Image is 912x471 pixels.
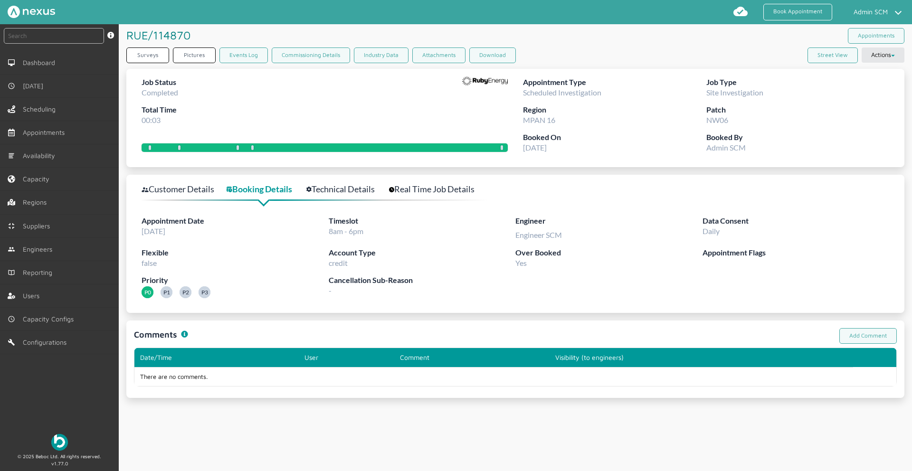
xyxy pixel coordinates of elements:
[23,198,50,206] span: Regions
[515,247,703,259] label: Over Booked
[8,198,15,206] img: regions.left-menu.svg
[142,274,329,286] label: Priority
[227,182,303,196] a: Booking Details
[142,258,157,267] span: false
[412,47,465,63] a: Attachments
[134,348,299,367] th: Date/Time
[706,132,890,143] label: Booked By
[4,28,104,44] input: Search by: Ref, PostCode, MPAN, MPRN, Account, Customer
[329,286,516,295] span: -
[142,247,329,259] label: Flexible
[807,47,858,63] button: Street View
[8,339,15,346] img: md-build.svg
[8,105,15,113] img: scheduling-left-menu.svg
[126,24,194,46] h1: RUE/114870 ️️️
[23,245,56,253] span: Engineers
[329,274,516,286] label: Cancellation Sub-Reason
[23,175,53,183] span: Capacity
[126,47,169,63] a: Surveys
[8,152,15,160] img: md-list.svg
[180,286,191,298] span: P2
[23,315,77,323] span: Capacity Configs
[161,286,172,298] span: P1
[8,222,15,230] img: md-contract.svg
[142,104,178,116] label: Total Time
[8,6,55,18] img: Nexus
[142,286,153,298] span: P0
[8,315,15,323] img: md-time.svg
[8,292,15,300] img: user-left-menu.svg
[389,182,485,196] a: Real Time Job Details
[8,82,15,90] img: md-time.svg
[329,247,516,259] label: Account Type
[706,143,746,152] span: Admin SCM
[515,231,627,239] div: Engineer SCM
[142,215,329,227] label: Appointment Date
[523,115,555,124] span: MPAN 16
[134,367,853,386] td: There are no comments.
[23,82,47,90] span: [DATE]
[703,215,890,227] label: Data Consent
[763,4,832,20] a: Book Appointment
[523,88,601,97] span: Scheduled Investigation
[523,76,706,88] label: Appointment Type
[142,182,225,196] a: Customer Details
[142,115,161,124] span: 00:03
[23,222,54,230] span: Suppliers
[394,348,550,367] th: Comment
[8,59,15,66] img: md-desktop.svg
[515,258,527,267] span: Yes
[703,247,890,259] label: Appointment Flags
[462,76,508,86] img: Supplier Logo
[219,47,268,63] a: Events Log
[23,339,70,346] span: Configurations
[550,348,853,367] th: Visibility (to engineers)
[523,104,706,116] label: Region
[8,245,15,253] img: md-people.svg
[299,348,394,367] th: User
[306,182,385,196] a: Technical Details
[8,129,15,136] img: appointments-left-menu.svg
[523,143,547,152] span: [DATE]
[23,292,43,300] span: Users
[839,328,897,344] a: Add Comment
[142,226,165,235] span: [DATE]
[51,434,68,451] img: Beboc Logo
[469,47,516,63] button: Download
[23,129,68,136] span: Appointments
[329,226,363,235] span: 8am - 6pm
[848,28,904,44] a: Appointments
[272,47,350,63] a: Commissioning Details
[134,328,177,341] h1: Comments
[23,269,56,276] span: Reporting
[142,88,178,97] span: Completed
[329,258,348,267] span: credit
[173,47,216,63] a: Pictures
[515,215,703,227] label: Engineer
[23,105,59,113] span: Scheduling
[199,286,210,298] span: P3
[329,215,516,227] label: Timeslot
[523,132,706,143] label: Booked On
[703,226,720,235] span: Daily
[862,47,904,63] button: Actions
[8,269,15,276] img: md-book.svg
[706,88,763,97] span: Site Investigation
[8,175,15,183] img: capacity-left-menu.svg
[23,59,59,66] span: Dashboard
[23,152,59,160] span: Availability
[706,104,890,116] label: Patch
[706,115,728,124] span: NW06
[733,4,748,19] img: md-cloud-done.svg
[354,47,408,63] a: Industry Data
[706,76,890,88] label: Job Type
[142,76,178,88] label: Job Status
